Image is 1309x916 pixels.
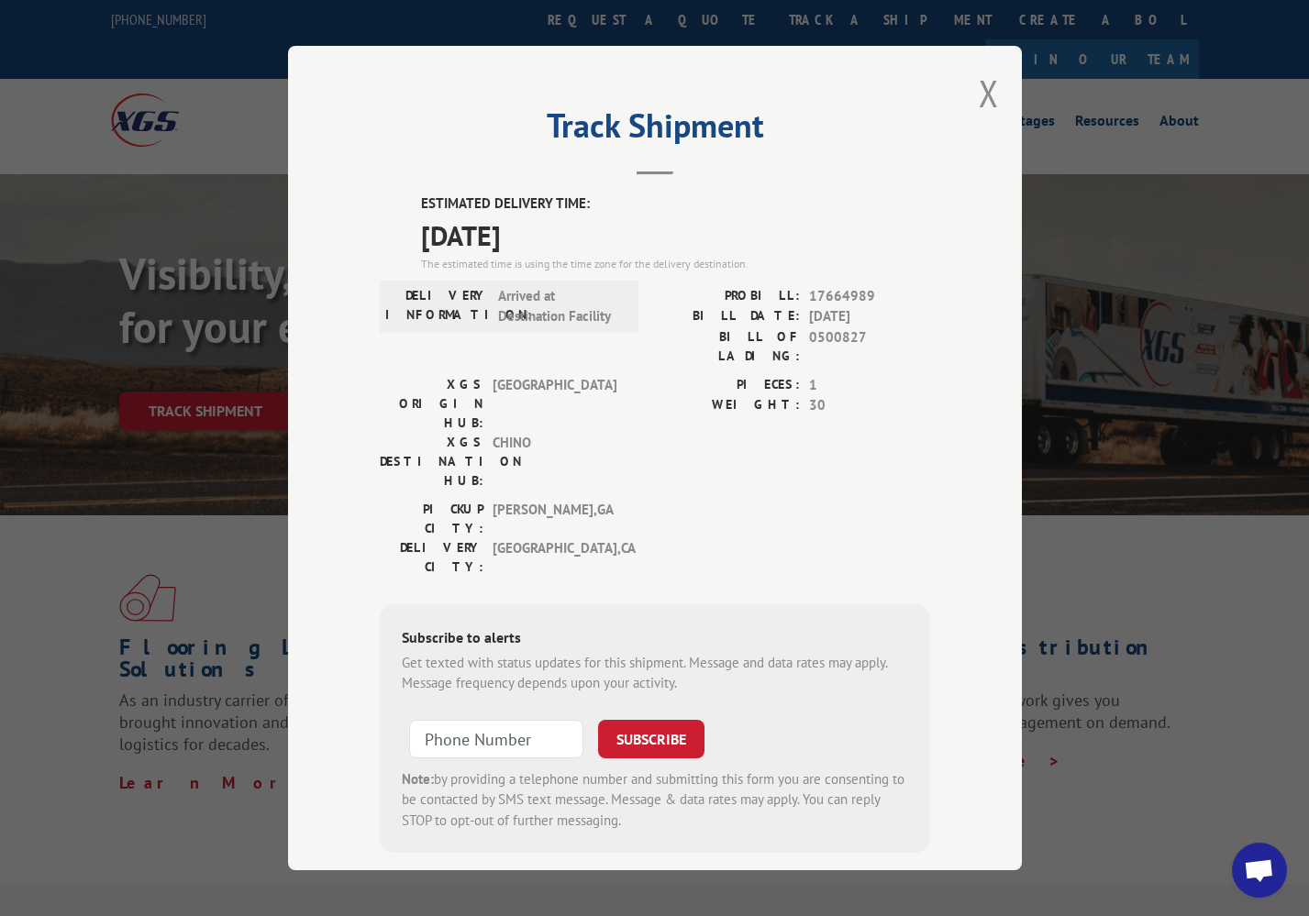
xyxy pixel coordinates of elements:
[655,327,800,366] label: BILL OF LADING:
[385,286,489,327] label: DELIVERY INFORMATION:
[402,626,908,653] div: Subscribe to alerts
[598,720,704,758] button: SUBSCRIBE
[380,500,483,538] label: PICKUP CITY:
[809,375,930,396] span: 1
[979,69,999,117] button: Close modal
[809,286,930,307] span: 17664989
[498,286,622,327] span: Arrived at Destination Facility
[655,286,800,307] label: PROBILL:
[409,720,583,758] input: Phone Number
[402,653,908,694] div: Get texted with status updates for this shipment. Message and data rates may apply. Message frequ...
[402,770,434,788] strong: Note:
[380,375,483,433] label: XGS ORIGIN HUB:
[380,433,483,491] label: XGS DESTINATION HUB:
[493,538,616,577] span: [GEOGRAPHIC_DATA] , CA
[380,113,930,148] h2: Track Shipment
[421,193,930,215] label: ESTIMATED DELIVERY TIME:
[809,327,930,366] span: 0500827
[1232,843,1287,898] div: Open chat
[809,395,930,416] span: 30
[421,215,930,256] span: [DATE]
[493,375,616,433] span: [GEOGRAPHIC_DATA]
[655,375,800,396] label: PIECES:
[421,256,930,272] div: The estimated time is using the time zone for the delivery destination.
[809,306,930,327] span: [DATE]
[655,395,800,416] label: WEIGHT:
[655,306,800,327] label: BILL DATE:
[493,433,616,491] span: CHINO
[493,500,616,538] span: [PERSON_NAME] , GA
[380,538,483,577] label: DELIVERY CITY:
[402,769,908,832] div: by providing a telephone number and submitting this form you are consenting to be contacted by SM...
